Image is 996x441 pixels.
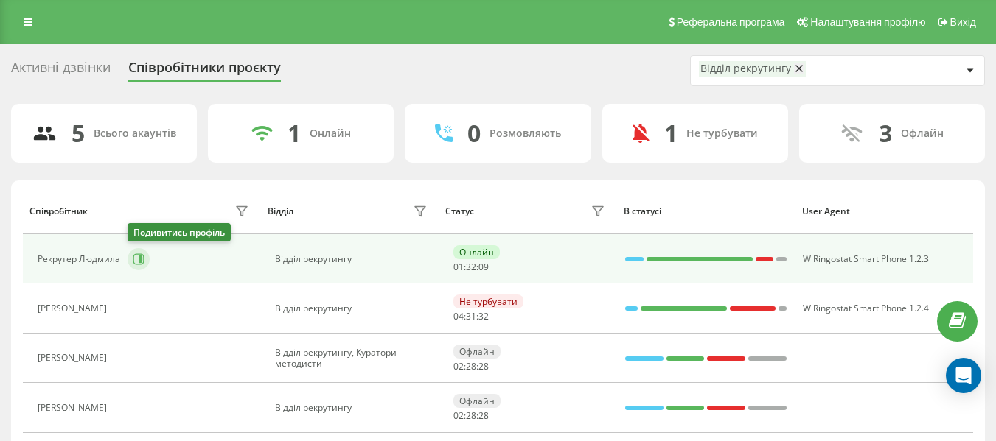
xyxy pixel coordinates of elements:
div: Подивитись профіль [128,223,231,241]
span: 04 [453,310,464,322]
span: Вихід [950,16,976,28]
span: 01 [453,261,464,273]
div: 3 [879,119,892,147]
div: Всього акаунтів [94,127,176,140]
span: 28 [466,409,476,422]
div: В статусі [624,206,788,216]
div: Рекрутер Людмила [38,254,124,264]
div: Офлайн [453,394,501,408]
div: Відділ рекрутингу [700,63,791,75]
div: Співробітник [29,206,88,216]
div: 0 [467,119,481,147]
div: Розмовляють [490,127,561,140]
div: : : [453,262,489,272]
div: : : [453,311,489,322]
span: W Ringostat Smart Phone 1.2.3 [803,253,929,265]
span: 02 [453,360,464,373]
div: [PERSON_NAME] [38,303,111,314]
div: Офлайн [901,127,944,140]
div: Активні дзвінки [11,60,111,82]
div: Відділ рекрутингу [275,403,431,413]
div: [PERSON_NAME] [38,403,111,413]
div: : : [453,361,489,372]
span: W Ringostat Smart Phone 1.2.4 [803,302,929,314]
div: Статус [445,206,474,216]
span: 32 [478,310,489,322]
div: Open Intercom Messenger [946,358,981,393]
span: 32 [466,261,476,273]
span: 09 [478,261,489,273]
span: Реферальна програма [677,16,785,28]
span: 28 [478,360,489,373]
div: [PERSON_NAME] [38,353,111,363]
span: 28 [466,360,476,373]
div: : : [453,411,489,421]
div: Онлайн [310,127,351,140]
div: Відділ [268,206,293,216]
div: Не турбувати [686,127,758,140]
div: Відділ рекрутингу [275,254,431,264]
span: Налаштування профілю [810,16,925,28]
div: Співробітники проєкту [128,60,281,82]
div: 1 [664,119,678,147]
div: Відділ рекрутингу, Куратори методисти [275,347,431,369]
div: Відділ рекрутингу [275,303,431,314]
div: Не турбувати [453,294,523,308]
div: 5 [72,119,85,147]
span: 31 [466,310,476,322]
span: 28 [478,409,489,422]
div: User Agent [802,206,967,216]
span: 02 [453,409,464,422]
div: Онлайн [453,245,500,259]
div: Офлайн [453,345,501,359]
div: 1 [288,119,301,147]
